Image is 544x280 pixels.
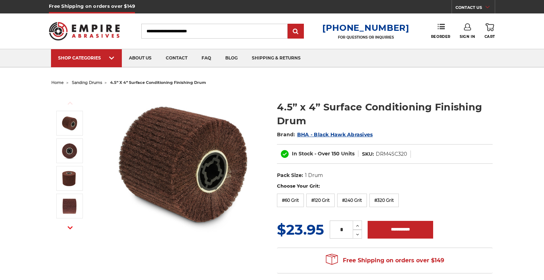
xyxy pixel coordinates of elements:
a: faq [194,49,218,67]
span: Brand: [277,131,295,138]
img: 4.5 Inch Surface Conditioning Finishing Drum [112,93,254,234]
dd: 1 Drum [305,172,323,179]
a: sanding drums [72,80,102,85]
a: BHA - Black Hawk Abrasives [297,131,373,138]
span: $23.95 [277,221,324,238]
span: - Over [314,150,330,157]
img: Empire Abrasives [49,17,120,45]
p: FOR QUESTIONS OR INQUIRIES [322,35,409,40]
span: In Stock [292,150,313,157]
span: Reorder [431,34,450,39]
span: Units [341,150,355,157]
label: Choose Your Grit: [277,183,493,190]
dd: DRM4SC320 [376,150,407,158]
span: Cart [484,34,495,39]
div: SHOP CATEGORIES [58,55,115,61]
input: Submit [289,24,303,39]
h1: 4.5” x 4” Surface Conditioning Finishing Drum [277,100,493,128]
img: 4.5” x 4” Surface Conditioning Finishing Drum [61,197,78,215]
dt: Pack Size: [277,172,303,179]
a: Reorder [431,23,450,39]
a: blog [218,49,245,67]
a: about us [122,49,159,67]
a: shipping & returns [245,49,308,67]
img: Non Woven Finishing Sanding Drum [61,170,78,187]
span: Sign In [460,34,475,39]
a: [PHONE_NUMBER] [322,23,409,33]
span: 4.5” x 4” surface conditioning finishing drum [110,80,206,85]
a: Cart [484,23,495,39]
img: 4.5" x 4" Surface Conditioning Finishing Drum - 3/4 Inch Quad Key Arbor [61,142,78,160]
a: contact [159,49,194,67]
img: 4.5 Inch Surface Conditioning Finishing Drum [61,114,78,132]
button: Previous [62,96,79,111]
dt: SKU: [362,150,374,158]
button: Next [62,220,79,235]
span: 150 [331,150,340,157]
a: home [51,80,64,85]
span: Free Shipping on orders over $149 [326,253,444,268]
a: CONTACT US [455,4,495,13]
